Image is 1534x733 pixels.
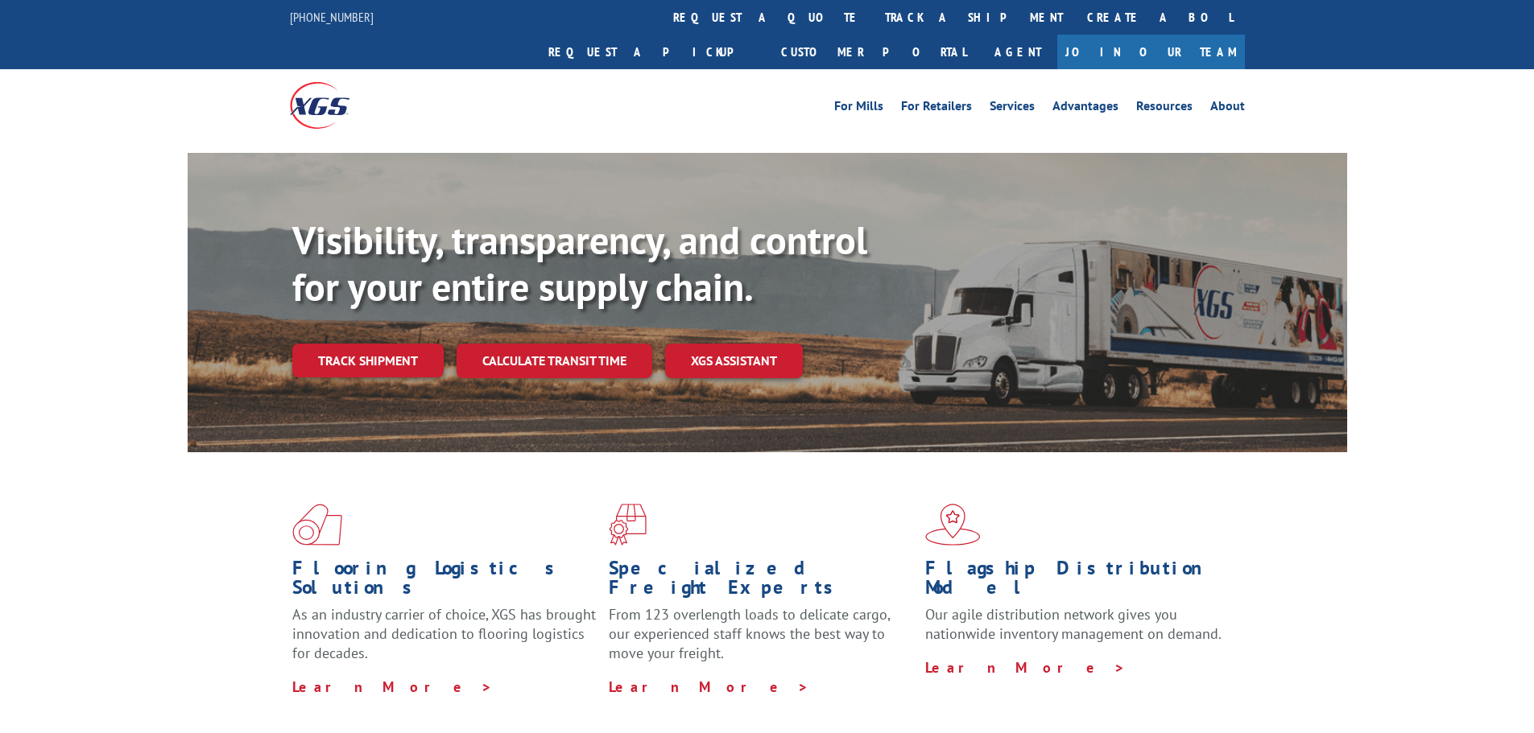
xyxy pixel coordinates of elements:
a: Join Our Team [1057,35,1245,69]
a: Resources [1136,100,1193,117]
img: xgs-icon-total-supply-chain-intelligence-red [292,504,342,546]
a: Agent [978,35,1057,69]
img: xgs-icon-flagship-distribution-model-red [925,504,981,546]
a: Services [990,100,1035,117]
h1: Specialized Freight Experts [609,558,913,605]
a: About [1210,100,1245,117]
img: xgs-icon-focused-on-flooring-red [609,504,647,546]
a: Learn More > [925,658,1126,677]
a: For Retailers [901,100,972,117]
a: Customer Portal [769,35,978,69]
a: Track shipment [292,344,444,377]
a: Request a pickup [536,35,769,69]
h1: Flagship Distribution Model [925,558,1230,605]
a: [PHONE_NUMBER] [290,9,374,25]
a: Learn More > [609,677,809,696]
a: Learn More > [292,677,493,696]
a: For Mills [834,100,883,117]
a: XGS ASSISTANT [665,344,803,378]
h1: Flooring Logistics Solutions [292,558,597,605]
a: Advantages [1052,100,1118,117]
span: As an industry carrier of choice, XGS has brought innovation and dedication to flooring logistics... [292,605,596,662]
p: From 123 overlength loads to delicate cargo, our experienced staff knows the best way to move you... [609,605,913,677]
span: Our agile distribution network gives you nationwide inventory management on demand. [925,605,1222,643]
a: Calculate transit time [457,344,652,378]
b: Visibility, transparency, and control for your entire supply chain. [292,215,867,311]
